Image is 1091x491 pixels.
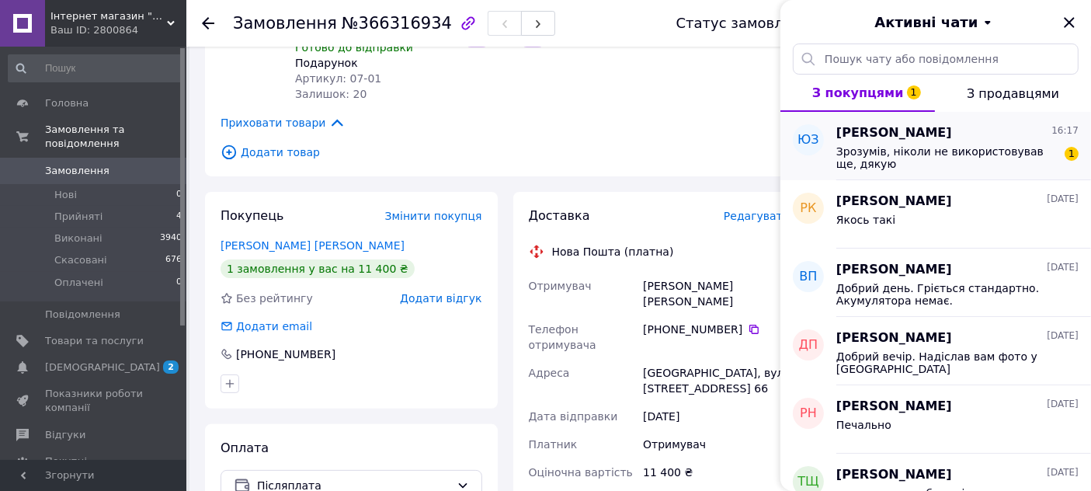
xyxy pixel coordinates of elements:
span: Замовлення та повідомлення [45,123,186,151]
span: Показники роботи компанії [45,387,144,415]
span: 0 [176,188,182,202]
span: №366316934 [342,14,452,33]
span: [DATE] [1047,261,1079,274]
span: 1 [1065,147,1079,161]
div: [PHONE_NUMBER] [643,322,790,337]
span: Залишок: 20 [295,88,367,100]
span: Адреса [529,367,570,379]
span: 676 [165,253,182,267]
span: РН [800,405,817,423]
input: Пошук [8,54,183,82]
button: ЮЗ[PERSON_NAME]16:17Зрозумів, ніколи не використовував ще, дякую1 [780,112,1091,180]
span: Оціночна вартість [529,466,633,479]
span: Покупці [45,454,87,468]
span: 16:17 [1051,124,1079,138]
span: Оплачені [54,276,103,290]
span: Печально [836,419,891,431]
span: Додати товар [221,144,790,161]
div: Додати email [219,319,314,334]
span: [PERSON_NAME] [836,466,952,484]
span: Інтернет магазин "Зебра" [50,9,167,23]
span: 3940 [160,232,182,245]
div: 11 400 ₴ [640,458,793,486]
a: [PERSON_NAME] [PERSON_NAME] [221,239,405,252]
span: Додати відгук [400,292,481,305]
div: [PHONE_NUMBER] [235,346,337,362]
span: [PERSON_NAME] [836,261,952,279]
span: Готово до відправки [295,41,413,54]
div: Отримувач [640,430,793,458]
span: Змінити покупця [385,210,482,222]
span: З покупцями [812,85,904,100]
span: Добрий вечір. Надіслав вам фото у [GEOGRAPHIC_DATA] [836,350,1057,375]
span: Без рейтингу [236,292,313,305]
span: Виконані [54,232,102,245]
span: Телефон отримувача [529,323,596,351]
span: РК [800,200,816,218]
span: Нові [54,188,77,202]
span: Повідомлення [45,308,120,322]
span: Отримувач [529,280,592,292]
span: 0 [176,276,182,290]
button: Активні чати [824,12,1048,33]
span: 4 [176,210,182,224]
span: [PERSON_NAME] [836,124,952,142]
span: ЮЗ [797,131,819,149]
span: Якось такі [836,214,895,226]
button: Закрити [1060,13,1079,32]
span: Артикул: 07-01 [295,72,381,85]
span: Добрий день. Гріється стандартно. Акумулятора немає. [836,282,1057,307]
span: [DEMOGRAPHIC_DATA] [45,360,160,374]
span: Дата відправки [529,410,618,423]
div: Додати email [235,319,314,334]
span: Приховати товари [221,114,346,131]
div: Повернутися назад [202,16,214,31]
span: [DATE] [1047,193,1079,206]
span: [DATE] [1047,466,1079,479]
div: [DATE] [640,402,793,430]
button: З продавцями [935,75,1091,112]
button: РК[PERSON_NAME][DATE]Якось такі [780,180,1091,249]
input: Пошук чату або повідомлення [793,44,1079,75]
span: Платник [529,438,578,451]
span: Головна [45,96,89,110]
button: ДП[PERSON_NAME][DATE]Добрий вечір. Надіслав вам фото у [GEOGRAPHIC_DATA] [780,317,1091,385]
div: [GEOGRAPHIC_DATA], вул. [STREET_ADDRESS] 66 [640,359,793,402]
span: Товари та послуги [45,334,144,348]
span: [PERSON_NAME] [836,193,952,211]
span: [PERSON_NAME] [836,329,952,347]
span: Доставка [529,208,590,223]
div: Нова Пошта (платна) [548,244,678,259]
span: Прийняті [54,210,102,224]
div: [PERSON_NAME] [PERSON_NAME] [640,272,793,315]
span: 1 [907,85,921,99]
span: Замовлення [233,14,337,33]
span: Редагувати [724,210,790,222]
div: 1 замовлення у вас на 11 400 ₴ [221,259,415,278]
span: З продавцями [967,86,1059,101]
span: [PERSON_NAME] [836,398,952,416]
span: [DATE] [1047,329,1079,343]
span: ДП [799,336,818,354]
span: Замовлення [45,164,109,178]
span: Скасовані [54,253,107,267]
span: ТЩ [797,473,818,491]
span: Відгуки [45,428,85,442]
div: Ваш ID: 2800864 [50,23,186,37]
span: [DATE] [1047,398,1079,411]
div: Статус замовлення [676,16,819,31]
div: Подарунок [295,55,452,71]
span: Оплата [221,441,269,455]
span: Зрозумів, ніколи не використовував ще, дякую [836,145,1057,170]
span: ВП [799,268,817,286]
button: ВП[PERSON_NAME][DATE]Добрий день. Гріється стандартно. Акумулятора немає. [780,249,1091,317]
span: 2 [163,360,179,374]
button: РН[PERSON_NAME][DATE]Печально [780,385,1091,454]
span: Покупець [221,208,284,223]
span: Активні чати [874,12,978,33]
button: З покупцями1 [780,75,935,112]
